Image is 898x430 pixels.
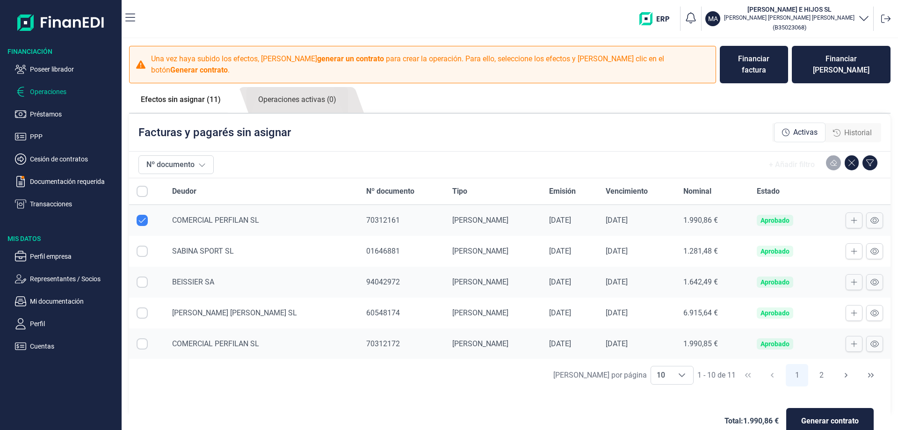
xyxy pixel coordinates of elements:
p: Poseer librador [30,64,118,75]
button: Financiar factura [720,46,788,83]
div: Row Selected null [137,338,148,350]
span: 94042972 [366,277,400,286]
span: COMERCIAL PERFILAN SL [172,216,259,225]
img: Logo de aplicación [17,7,105,37]
div: Aprobado [760,248,789,255]
button: Financiar [PERSON_NAME] [792,46,891,83]
button: Cesión de contratos [15,153,118,165]
div: [DATE] [606,308,668,318]
button: Nº documento [138,155,214,174]
span: Deudor [172,186,196,197]
span: Estado [757,186,780,197]
button: Cuentas [15,341,118,352]
p: Documentación requerida [30,176,118,187]
div: Aprobado [760,309,789,317]
span: 60548174 [366,308,400,317]
button: PPP [15,131,118,142]
button: Poseer librador [15,64,118,75]
p: [PERSON_NAME] [PERSON_NAME] [PERSON_NAME] [724,14,855,22]
button: Operaciones [15,86,118,97]
div: Choose [671,366,693,384]
button: MA[PERSON_NAME] E HIJOS SL[PERSON_NAME] [PERSON_NAME] [PERSON_NAME](B35023068) [705,5,869,33]
h3: [PERSON_NAME] E HIJOS SL [724,5,855,14]
div: Activas [774,123,826,142]
span: 70312172 [366,339,400,348]
span: [PERSON_NAME] [452,308,508,317]
span: 10 [651,366,671,384]
button: Page 2 [811,364,833,386]
p: Perfil [30,318,118,329]
span: Nº documento [366,186,414,197]
div: Historial [826,124,879,142]
button: Mi documentación [15,296,118,307]
small: Copiar cif [773,24,806,31]
div: 1.642,49 € [683,277,742,287]
div: [DATE] [606,339,668,349]
button: Previous Page [761,364,783,386]
div: 1.281,48 € [683,247,742,256]
p: Cuentas [30,341,118,352]
span: [PERSON_NAME] [452,339,508,348]
span: [PERSON_NAME] [452,277,508,286]
button: Representantes / Socios [15,273,118,284]
button: Next Page [835,364,857,386]
a: Operaciones activas (0) [246,87,348,113]
p: Préstamos [30,109,118,120]
span: Emisión [549,186,576,197]
span: 01646881 [366,247,400,255]
div: Row Selected null [137,277,148,288]
button: Last Page [860,364,882,386]
p: MA [708,14,718,23]
span: Total: 1.990,86 € [724,415,779,427]
p: Representantes / Socios [30,273,118,284]
div: Aprobado [760,217,789,224]
div: 6.915,64 € [683,308,742,318]
div: [PERSON_NAME] por página [553,370,647,381]
span: [PERSON_NAME] [452,247,508,255]
img: erp [639,12,676,25]
span: 70312161 [366,216,400,225]
p: Perfil empresa [30,251,118,262]
span: COMERCIAL PERFILAN SL [172,339,259,348]
div: 1.990,86 € [683,216,742,225]
button: Perfil [15,318,118,329]
span: Generar contrato [801,415,859,427]
div: [DATE] [606,247,668,256]
div: [DATE] [549,308,591,318]
a: Efectos sin asignar (11) [129,87,232,112]
div: [DATE] [549,216,591,225]
span: [PERSON_NAME] [452,216,508,225]
div: [DATE] [549,339,591,349]
b: generar un contrato [317,54,384,63]
p: PPP [30,131,118,142]
div: All items unselected [137,186,148,197]
span: 1 - 10 de 11 [697,372,736,379]
div: Row Unselected null [137,215,148,226]
p: Facturas y pagarés sin asignar [138,125,291,140]
div: Aprobado [760,340,789,348]
button: Préstamos [15,109,118,120]
span: BEISSIER SA [172,277,214,286]
span: Tipo [452,186,467,197]
p: Operaciones [30,86,118,97]
div: [DATE] [549,247,591,256]
p: Una vez haya subido los efectos, [PERSON_NAME] para crear la operación. Para ello, seleccione los... [151,53,710,76]
p: Transacciones [30,198,118,210]
span: SABINA SPORT SL [172,247,234,255]
b: Generar contrato [170,66,228,74]
button: Perfil empresa [15,251,118,262]
span: Nominal [683,186,711,197]
p: Mi documentación [30,296,118,307]
div: Financiar [PERSON_NAME] [799,53,883,76]
span: Activas [793,127,818,138]
p: Cesión de contratos [30,153,118,165]
div: [DATE] [606,277,668,287]
div: [DATE] [549,277,591,287]
button: First Page [737,364,759,386]
button: Documentación requerida [15,176,118,187]
div: 1.990,85 € [683,339,742,349]
button: Transacciones [15,198,118,210]
span: Vencimiento [606,186,648,197]
button: Page 1 [786,364,808,386]
div: [DATE] [606,216,668,225]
